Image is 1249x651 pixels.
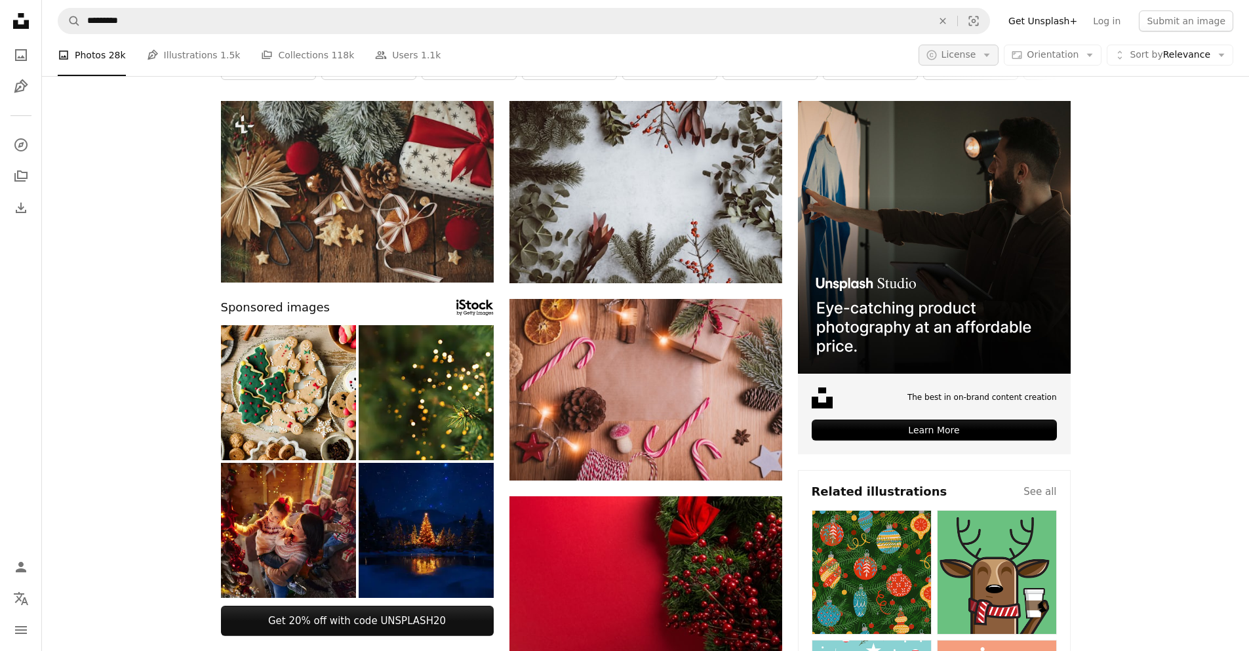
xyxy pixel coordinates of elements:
span: Relevance [1130,49,1210,62]
a: Get 20% off with code UNSPLASH20 [221,606,494,636]
a: Log in [1085,10,1128,31]
img: Outdoor christmas tree background with light bokeh [359,325,494,460]
img: premium_vector-1720532759341-feb0cfea424d [937,510,1057,635]
a: a close up of a christmas wreath on a red background [509,581,782,593]
span: 1.1k [421,48,441,62]
img: assorted Christmas ornaments [509,299,782,481]
h4: Related illustrations [812,484,947,500]
a: Collections 118k [261,34,354,76]
button: Language [8,585,34,612]
span: Sort by [1130,49,1162,60]
span: 1.5k [220,48,240,62]
a: Explore [8,132,34,158]
a: assorted-type of leaves lying on white panel [509,186,782,197]
img: Atmospheric stylish christmas composition flat lay. Christmas cookies, gift, festive decorations ... [221,101,494,283]
a: Log in / Sign up [8,554,34,580]
a: Collections [8,163,34,189]
span: 118k [331,48,354,62]
a: Get Unsplash+ [1001,10,1085,31]
a: The best in on-brand content creationLearn More [798,101,1071,454]
button: Submit an image [1139,10,1233,31]
img: assorted-type of leaves lying on white panel [509,101,782,283]
button: Sort byRelevance [1107,45,1233,66]
a: Users 1.1k [375,34,441,76]
span: Orientation [1027,49,1079,60]
img: Fairy Winter Scene with Illuminated Christmas Tree and Starry Sky [359,463,494,598]
img: file-1631678316303-ed18b8b5cb9cimage [812,387,833,408]
img: Assorted Christmas cookies on festive table [221,325,356,460]
button: Search Unsplash [58,9,81,33]
a: Download History [8,195,34,221]
a: assorted Christmas ornaments [509,384,782,395]
button: Clear [928,9,957,33]
a: Home — Unsplash [8,8,34,37]
span: License [942,49,976,60]
img: premium_vector-1689096638174-b7298abd3142 [812,510,932,635]
div: Learn More [812,420,1057,441]
a: See all [1023,484,1056,500]
img: Decorating Christmas tree at home! [221,463,356,598]
button: Orientation [1004,45,1101,66]
button: License [919,45,999,66]
button: Visual search [958,9,989,33]
a: Illustrations 1.5k [147,34,241,76]
a: Atmospheric stylish christmas composition flat lay. Christmas cookies, gift, festive decorations ... [221,186,494,197]
img: file-1715714098234-25b8b4e9d8faimage [798,101,1071,374]
button: Menu [8,617,34,643]
a: Photos [8,42,34,68]
form: Find visuals sitewide [58,8,990,34]
span: Sponsored images [221,298,330,317]
span: The best in on-brand content creation [907,392,1057,403]
a: Illustrations [8,73,34,100]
